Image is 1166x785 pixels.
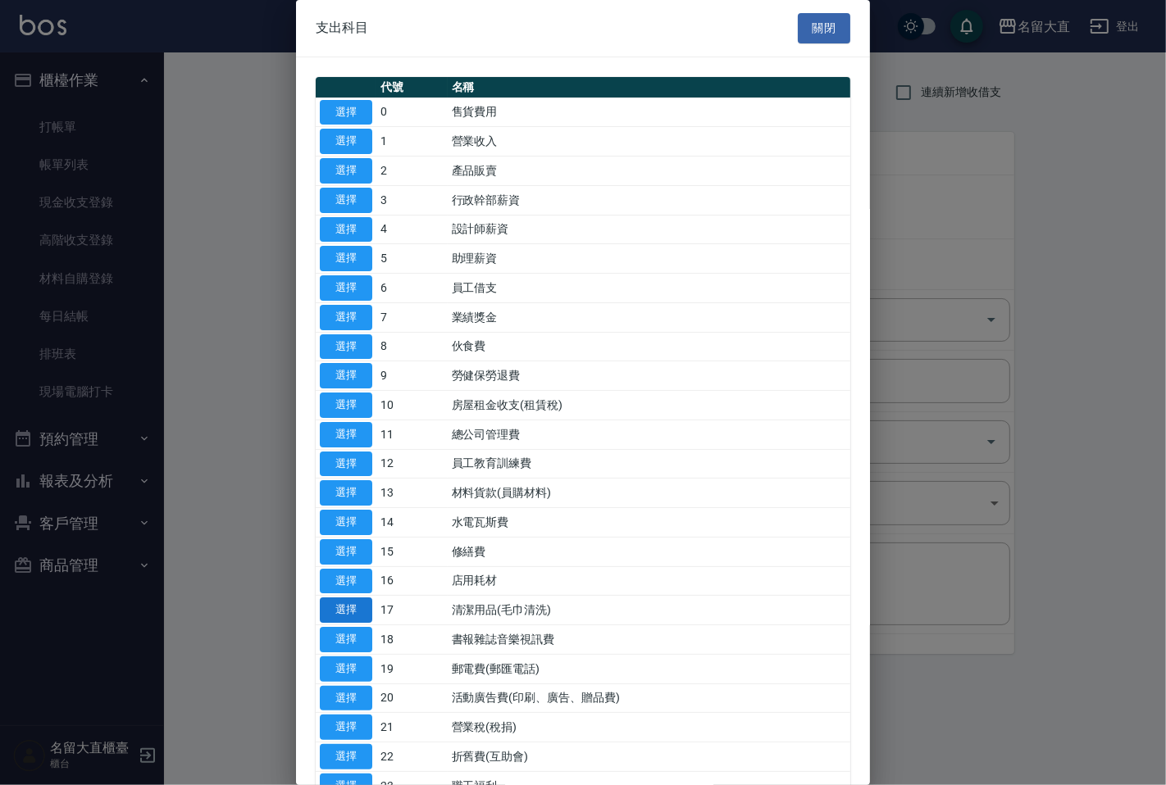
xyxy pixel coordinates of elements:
[448,332,850,361] td: 伙食費
[320,539,372,565] button: 選擇
[376,449,448,479] td: 12
[376,391,448,420] td: 10
[320,305,372,330] button: 選擇
[376,127,448,157] td: 1
[448,508,850,538] td: 水電瓦斯費
[798,13,850,43] button: 關閉
[376,274,448,303] td: 6
[376,157,448,186] td: 2
[376,77,448,98] th: 代號
[448,449,850,479] td: 員工教育訓練費
[376,713,448,742] td: 21
[448,596,850,625] td: 清潔用品(毛巾清洗)
[320,217,372,243] button: 選擇
[320,686,372,711] button: 選擇
[320,480,372,506] button: 選擇
[320,597,372,623] button: 選擇
[320,246,372,271] button: 選擇
[448,713,850,742] td: 營業稅(稅捐)
[448,654,850,683] td: 郵電費(郵匯電話)
[448,742,850,772] td: 折舊費(互助會)
[376,654,448,683] td: 19
[448,185,850,215] td: 行政幹部薪資
[448,98,850,127] td: 售貨費用
[376,185,448,215] td: 3
[448,361,850,391] td: 勞健保勞退費
[448,157,850,186] td: 產品販賣
[320,188,372,213] button: 選擇
[448,566,850,596] td: 店用耗材
[320,392,372,418] button: 選擇
[448,420,850,449] td: 總公司管理費
[320,129,372,154] button: 選擇
[320,744,372,769] button: 選擇
[376,742,448,772] td: 22
[376,566,448,596] td: 16
[320,158,372,184] button: 選擇
[376,479,448,508] td: 13
[320,627,372,652] button: 選擇
[320,363,372,388] button: 選擇
[376,302,448,332] td: 7
[448,77,850,98] th: 名稱
[320,715,372,740] button: 選擇
[376,361,448,391] td: 9
[320,451,372,477] button: 選擇
[376,596,448,625] td: 17
[448,244,850,274] td: 助理薪資
[448,683,850,713] td: 活動廣告費(印刷、廣告、贈品費)
[320,100,372,125] button: 選擇
[376,98,448,127] td: 0
[320,656,372,682] button: 選擇
[448,537,850,566] td: 修繕費
[376,215,448,244] td: 4
[376,683,448,713] td: 20
[376,332,448,361] td: 8
[448,479,850,508] td: 材料貨款(員購材料)
[376,508,448,538] td: 14
[320,510,372,535] button: 選擇
[316,20,368,36] span: 支出科目
[448,391,850,420] td: 房屋租金收支(租賃稅)
[320,334,372,360] button: 選擇
[448,302,850,332] td: 業績獎金
[448,127,850,157] td: 營業收入
[376,420,448,449] td: 11
[376,537,448,566] td: 15
[320,569,372,594] button: 選擇
[320,275,372,301] button: 選擇
[320,422,372,447] button: 選擇
[376,244,448,274] td: 5
[448,215,850,244] td: 設計師薪資
[376,625,448,655] td: 18
[448,625,850,655] td: 書報雜誌音樂視訊費
[448,274,850,303] td: 員工借支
